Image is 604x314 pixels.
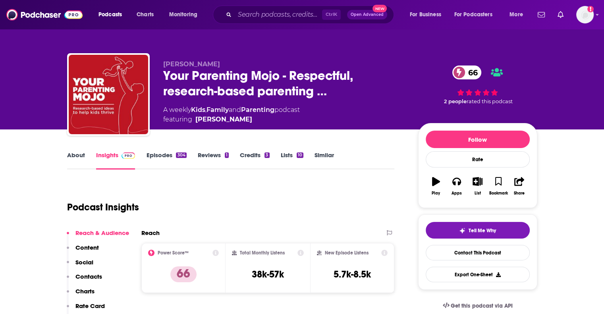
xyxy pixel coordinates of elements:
div: 1 [225,152,229,158]
a: Contact This Podcast [426,245,530,260]
button: open menu [449,8,504,21]
button: open menu [164,8,208,21]
img: tell me why sparkle [459,227,465,234]
a: InsightsPodchaser Pro [96,151,135,170]
div: Apps [452,191,462,196]
p: Rate Card [75,302,105,310]
h2: Power Score™ [158,250,189,256]
h3: 38k-57k [252,268,284,280]
a: Parenting [241,106,274,114]
a: Similar [315,151,334,170]
button: List [467,172,488,200]
div: Bookmark [489,191,508,196]
div: A weekly podcast [163,105,300,124]
p: Charts [75,287,95,295]
span: For Podcasters [454,9,492,20]
span: Get this podcast via API [451,302,512,309]
span: More [509,9,523,20]
button: open menu [504,8,533,21]
a: Lists10 [281,151,303,170]
button: Open AdvancedNew [347,10,387,19]
button: Social [67,258,93,273]
button: Export One-Sheet [426,267,530,282]
span: Open Advanced [351,13,384,17]
p: Content [75,244,99,251]
span: Monitoring [169,9,197,20]
span: 2 people [444,98,467,104]
span: , [205,106,206,114]
button: Contacts [67,273,102,287]
div: 10 [297,152,303,158]
span: Charts [137,9,154,20]
div: 304 [176,152,186,158]
svg: Add a profile image [587,6,594,12]
button: open menu [404,8,451,21]
div: Play [432,191,440,196]
div: Rate [426,151,530,168]
h1: Podcast Insights [67,201,139,213]
span: For Business [410,9,441,20]
img: Podchaser Pro [122,152,135,159]
div: List [475,191,481,196]
span: [PERSON_NAME] [163,60,220,68]
div: 3 [264,152,269,158]
div: Search podcasts, credits, & more... [220,6,401,24]
span: and [229,106,241,114]
span: 66 [460,65,482,79]
button: tell me why sparkleTell Me Why [426,222,530,239]
button: Play [426,172,446,200]
a: Family [206,106,229,114]
a: Episodes304 [146,151,186,170]
div: Share [514,191,525,196]
img: Your Parenting Mojo - Respectful, research-based parenting ideas to help kids thrive [69,55,148,134]
span: rated this podcast [467,98,513,104]
p: 66 [170,266,197,282]
span: Podcasts [98,9,122,20]
button: Share [509,172,529,200]
input: Search podcasts, credits, & more... [235,8,322,21]
p: Contacts [75,273,102,280]
h2: Total Monthly Listens [240,250,285,256]
span: Tell Me Why [469,227,496,234]
h3: 5.7k-8.5k [334,268,371,280]
p: Social [75,258,93,266]
a: Show notifications dropdown [554,8,567,21]
button: Follow [426,131,530,148]
span: Ctrl K [322,10,341,20]
button: open menu [93,8,132,21]
button: Reach & Audience [67,229,129,244]
button: Bookmark [488,172,509,200]
button: Content [67,244,99,258]
h2: New Episode Listens [325,250,369,256]
img: Podchaser - Follow, Share and Rate Podcasts [6,7,83,22]
span: New [372,5,387,12]
p: Reach & Audience [75,229,129,237]
a: Jen Lumanlan [195,115,252,124]
a: Credits3 [240,151,269,170]
a: About [67,151,85,170]
img: User Profile [576,6,594,23]
span: Logged in as GregKubie [576,6,594,23]
button: Charts [67,287,95,302]
a: Show notifications dropdown [535,8,548,21]
div: 66 2 peoplerated this podcast [418,60,537,110]
button: Show profile menu [576,6,594,23]
button: Apps [446,172,467,200]
a: 66 [452,65,482,79]
span: featuring [163,115,300,124]
a: Kids [191,106,205,114]
a: Reviews1 [198,151,229,170]
h2: Reach [141,229,160,237]
a: Charts [131,8,158,21]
